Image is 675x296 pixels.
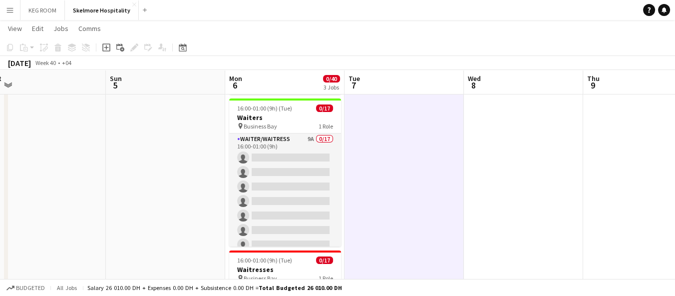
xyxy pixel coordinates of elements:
[229,98,341,246] app-job-card: 16:00-01:00 (9h) (Tue)0/17Waiters Business Bay1 RoleWaiter/Waitress9A0/1716:00-01:00 (9h)
[229,113,341,122] h3: Waiters
[49,22,72,35] a: Jobs
[323,75,340,82] span: 0/40
[108,79,122,91] span: 5
[65,0,139,20] button: Skelmore Hospitality
[16,284,45,291] span: Budgeted
[348,74,360,83] span: Tue
[32,24,43,33] span: Edit
[347,79,360,91] span: 7
[228,79,242,91] span: 6
[319,274,333,282] span: 1 Role
[78,24,101,33] span: Comms
[587,74,600,83] span: Thu
[237,256,292,264] span: 16:00-01:00 (9h) (Tue)
[53,24,68,33] span: Jobs
[237,104,292,112] span: 16:00-01:00 (9h) (Tue)
[244,122,277,130] span: Business Bay
[229,265,341,274] h3: Waitresses
[5,282,46,293] button: Budgeted
[74,22,105,35] a: Comms
[20,0,65,20] button: KEG ROOM
[8,58,31,68] div: [DATE]
[55,284,79,291] span: All jobs
[244,274,277,282] span: Business Bay
[33,59,58,66] span: Week 40
[259,284,342,291] span: Total Budgeted 26 010.00 DH
[87,284,342,291] div: Salary 26 010.00 DH + Expenses 0.00 DH + Subsistence 0.00 DH =
[324,83,339,91] div: 3 Jobs
[316,256,333,264] span: 0/17
[4,22,26,35] a: View
[8,24,22,33] span: View
[28,22,47,35] a: Edit
[110,74,122,83] span: Sun
[316,104,333,112] span: 0/17
[466,79,481,91] span: 8
[229,74,242,83] span: Mon
[468,74,481,83] span: Wed
[319,122,333,130] span: 1 Role
[62,59,71,66] div: +04
[586,79,600,91] span: 9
